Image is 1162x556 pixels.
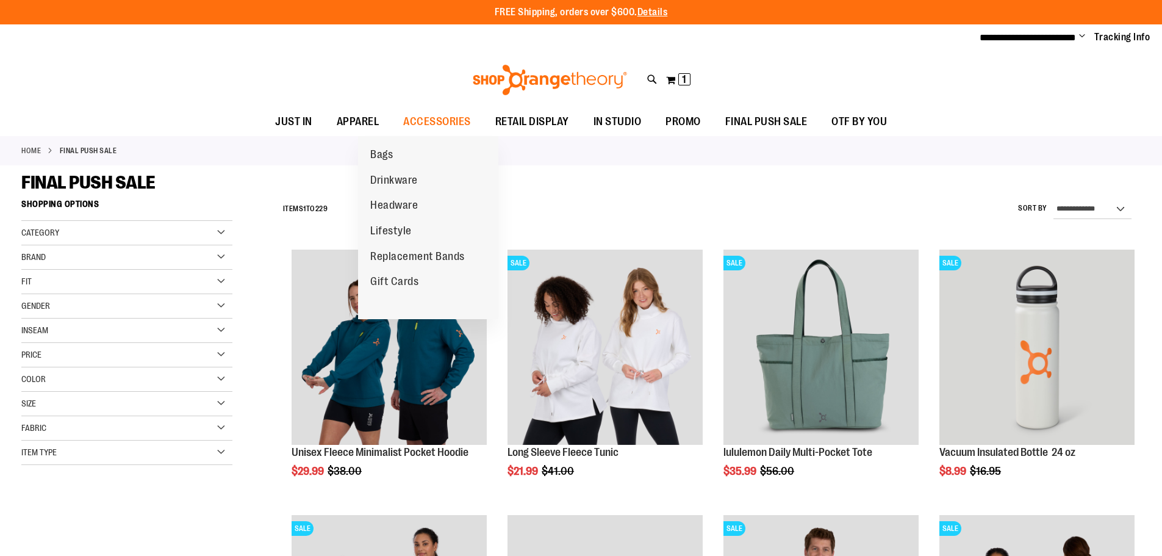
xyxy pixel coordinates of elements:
span: Replacement Bands [370,250,465,265]
span: $35.99 [723,465,758,477]
span: $41.00 [542,465,576,477]
div: product [501,244,709,508]
a: Headware [358,193,430,218]
span: Category [21,228,59,237]
img: Product image for Fleece Long Sleeve [507,250,703,445]
span: Inseam [21,325,48,335]
span: Drinkware [370,174,418,189]
a: Tracking Info [1094,31,1150,44]
a: Gift Cards [358,269,431,295]
img: Vacuum Insulated Bottle 24 oz [939,250,1135,445]
a: Details [637,7,668,18]
label: Sort By [1018,203,1047,214]
p: FREE Shipping, orders over $600. [495,5,668,20]
button: Account menu [1079,31,1085,43]
span: SALE [292,521,314,536]
span: Bags [370,148,393,164]
div: product [933,244,1141,508]
a: APPAREL [325,108,392,136]
a: Unisex Fleece Minimalist Pocket Hoodie [292,250,487,447]
a: Home [21,145,41,156]
span: 229 [315,204,328,213]
span: $8.99 [939,465,968,477]
strong: Shopping Options [21,193,232,221]
h2: Items to [283,200,328,218]
span: SALE [939,521,961,536]
span: $21.99 [507,465,540,477]
span: $16.95 [970,465,1003,477]
span: Gender [21,301,50,311]
span: Brand [21,252,46,262]
ul: ACCESSORIES [358,136,498,319]
a: lululemon Daily Multi-Pocket ToteSALE [723,250,919,447]
strong: FINAL PUSH SALE [60,145,117,156]
a: ACCESSORIES [391,108,483,136]
span: SALE [939,256,961,270]
span: FINAL PUSH SALE [725,108,808,135]
a: Lifestyle [358,218,424,244]
a: PROMO [653,108,713,136]
span: Item Type [21,447,57,457]
a: Bags [358,142,405,168]
a: Drinkware [358,168,430,193]
span: IN STUDIO [594,108,642,135]
span: Size [21,399,36,408]
span: Color [21,374,46,384]
a: Vacuum Insulated Bottle 24 oz [939,446,1075,458]
img: Shop Orangetheory [471,65,629,95]
span: Fabric [21,423,46,433]
span: SALE [723,521,745,536]
span: Headware [370,199,418,214]
span: $38.00 [328,465,364,477]
span: Price [21,350,41,359]
span: Lifestyle [370,225,412,240]
div: product [717,244,925,508]
span: SALE [723,256,745,270]
span: Gift Cards [370,275,418,291]
span: RETAIL DISPLAY [495,108,569,135]
a: Product image for Fleece Long SleeveSALE [507,250,703,447]
img: Unisex Fleece Minimalist Pocket Hoodie [292,250,487,445]
span: $29.99 [292,465,326,477]
a: IN STUDIO [581,108,654,136]
a: Replacement Bands [358,244,477,270]
span: PROMO [665,108,701,135]
a: FINAL PUSH SALE [713,108,820,135]
span: OTF BY YOU [831,108,887,135]
img: lululemon Daily Multi-Pocket Tote [723,250,919,445]
a: lululemon Daily Multi-Pocket Tote [723,446,872,458]
a: OTF BY YOU [819,108,899,136]
span: 1 [682,73,686,85]
span: FINAL PUSH SALE [21,172,156,193]
a: Vacuum Insulated Bottle 24 ozSALE [939,250,1135,447]
a: RETAIL DISPLAY [483,108,581,136]
a: Long Sleeve Fleece Tunic [507,446,619,458]
span: ACCESSORIES [403,108,471,135]
span: Fit [21,276,32,286]
span: 1 [303,204,306,213]
span: APPAREL [337,108,379,135]
a: JUST IN [263,108,325,136]
a: Unisex Fleece Minimalist Pocket Hoodie [292,446,468,458]
span: SALE [507,256,529,270]
span: $56.00 [760,465,796,477]
div: product [285,244,493,508]
span: JUST IN [275,108,312,135]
